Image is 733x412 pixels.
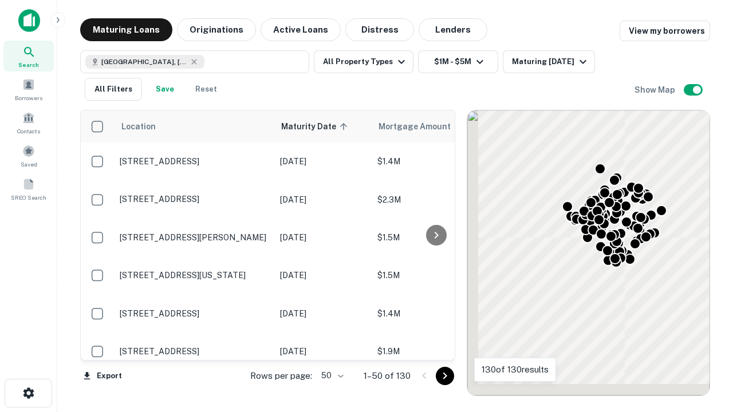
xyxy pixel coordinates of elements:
div: Maturing [DATE] [512,55,590,69]
p: $1.5M [377,269,492,282]
p: [STREET_ADDRESS] [120,346,269,356]
p: $1.4M [377,307,492,320]
p: [DATE] [280,269,366,282]
span: Mortgage Amount [379,120,466,133]
button: [GEOGRAPHIC_DATA], [GEOGRAPHIC_DATA], [GEOGRAPHIC_DATA] [80,50,309,73]
button: Originations [177,18,256,41]
button: Maturing Loans [80,18,172,41]
span: Maturity Date [281,120,351,133]
p: [STREET_ADDRESS] [120,156,269,167]
div: 0 0 [467,110,710,395]
button: All Filters [85,78,142,101]
p: [STREET_ADDRESS] [120,194,269,204]
p: $2.3M [377,193,492,206]
button: Save your search to get updates of matches that match your search criteria. [147,78,183,101]
th: Mortgage Amount [372,110,498,142]
p: 1–50 of 130 [364,369,411,383]
p: $1.5M [377,231,492,244]
span: Saved [21,160,37,169]
span: Borrowers [15,93,42,102]
p: [DATE] [280,307,366,320]
h6: Show Map [635,84,677,96]
a: Search [3,41,54,72]
button: Reset [188,78,224,101]
a: SREO Search [3,173,54,204]
p: [STREET_ADDRESS][PERSON_NAME] [120,232,269,243]
span: [GEOGRAPHIC_DATA], [GEOGRAPHIC_DATA], [GEOGRAPHIC_DATA] [101,57,187,67]
p: [DATE] [280,155,366,168]
span: Contacts [17,126,40,136]
th: Location [114,110,274,142]
p: [STREET_ADDRESS] [120,308,269,319]
button: Maturing [DATE] [503,50,595,73]
a: Contacts [3,107,54,138]
p: [DATE] [280,345,366,358]
span: Location [121,120,156,133]
div: 50 [317,367,345,384]
span: SREO Search [11,193,46,202]
a: Borrowers [3,74,54,105]
p: $1.4M [377,155,492,168]
button: Active Loans [261,18,341,41]
p: [DATE] [280,193,366,206]
img: capitalize-icon.png [18,9,40,32]
p: [STREET_ADDRESS][US_STATE] [120,270,269,280]
button: Go to next page [436,367,454,385]
button: Lenders [419,18,487,41]
span: Search [18,60,39,69]
button: All Property Types [314,50,413,73]
button: Export [80,367,125,385]
p: Rows per page: [250,369,312,383]
p: $1.9M [377,345,492,358]
th: Maturity Date [274,110,372,142]
p: [DATE] [280,231,366,244]
button: Distress [345,18,414,41]
button: $1M - $5M [418,50,498,73]
a: View my borrowers [620,21,710,41]
p: 130 of 130 results [482,363,549,377]
iframe: Chat Widget [676,320,733,375]
a: Saved [3,140,54,171]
